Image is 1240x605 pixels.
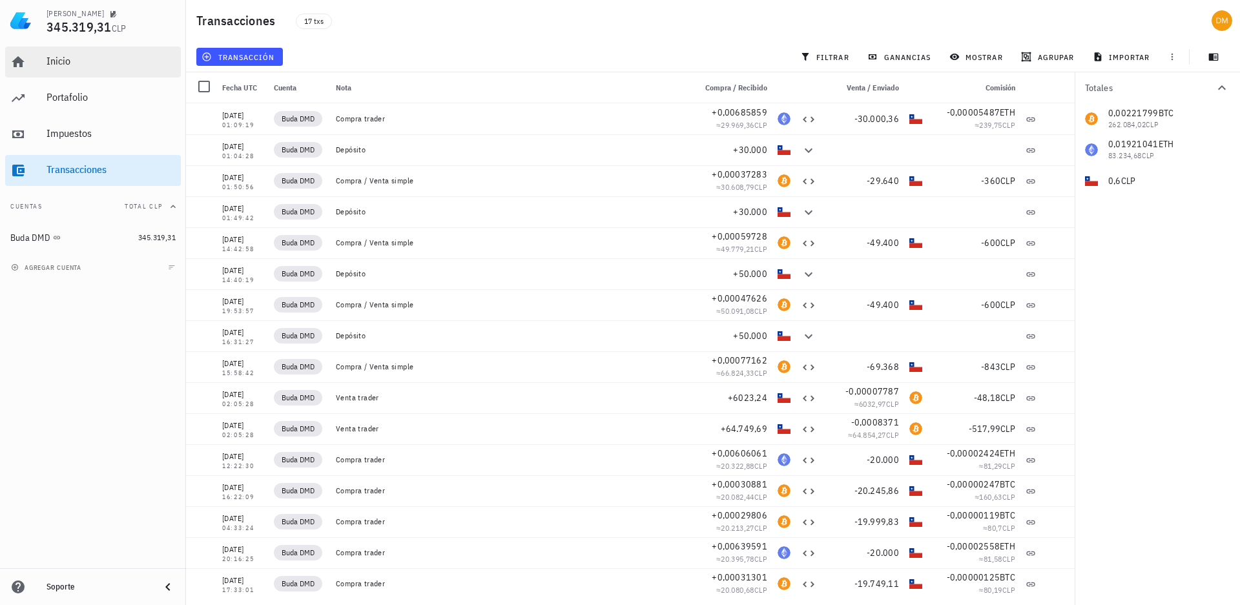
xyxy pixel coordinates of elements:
[981,237,1000,249] span: -600
[909,577,922,590] div: CLP-icon
[712,354,767,366] span: +0,00077162
[222,339,263,345] div: 16:31:27
[1000,299,1015,311] span: CLP
[196,10,280,31] h1: Transacciones
[979,492,1002,502] span: 160,63
[1212,10,1232,31] div: avatar
[5,119,181,150] a: Impuestos
[870,52,931,62] span: ganancias
[909,391,922,404] div: BTC-icon
[979,461,1015,471] span: ≈
[909,112,922,125] div: CLP-icon
[222,122,263,128] div: 01:09:19
[754,182,767,192] span: CLP
[1000,423,1015,435] span: CLP
[1000,107,1015,118] span: ETH
[778,546,790,559] div: ETH-icon
[222,556,263,562] div: 20:16:25
[282,174,315,187] span: Buda DMD
[867,361,899,373] span: -69.368
[336,517,685,527] div: Compra trader
[222,326,263,339] div: [DATE]
[821,72,904,103] div: Venta / Enviado
[282,391,315,404] span: Buda DMD
[909,515,922,528] div: CLP-icon
[862,48,939,66] button: ganancias
[867,454,899,466] span: -20.000
[282,329,315,342] span: Buda DMD
[1000,447,1015,459] span: ETH
[222,140,263,153] div: [DATE]
[222,463,263,469] div: 12:22:30
[46,18,112,36] span: 345.319,31
[778,484,790,497] div: BTC-icon
[778,577,790,590] div: BTC-icon
[1002,554,1015,564] span: CLP
[712,107,767,118] span: +0,00685859
[690,72,772,103] div: Compra / Recibido
[927,72,1020,103] div: Comisión
[721,585,754,595] span: 20.080,68
[909,174,922,187] div: CLP-icon
[712,478,767,490] span: +0,00030881
[222,494,263,500] div: 16:22:09
[5,222,181,253] a: Buda DMD 345.319,31
[944,48,1011,66] button: mostrar
[282,484,315,497] span: Buda DMD
[778,267,790,280] div: CLP-icon
[5,46,181,77] a: Inicio
[1000,571,1015,583] span: BTC
[1000,478,1015,490] span: BTC
[716,306,767,316] span: ≈
[909,422,922,435] div: BTC-icon
[778,329,790,342] div: CLP-icon
[778,112,790,125] div: ETH-icon
[282,298,315,311] span: Buda DMD
[269,72,331,103] div: Cuenta
[336,548,685,558] div: Compra trader
[979,554,1015,564] span: ≈
[331,72,690,103] div: Nota
[712,571,767,583] span: +0,00031301
[733,330,767,342] span: +50.000
[721,244,754,254] span: 49.779,21
[222,202,263,215] div: [DATE]
[1000,361,1015,373] span: CLP
[795,48,857,66] button: filtrar
[754,585,767,595] span: CLP
[336,455,685,465] div: Compra trader
[5,191,181,222] button: CuentasTotal CLP
[733,206,767,218] span: +30.000
[1002,585,1015,595] span: CLP
[222,401,263,407] div: 02:05:28
[952,52,1003,62] span: mostrar
[1024,52,1074,62] span: agrupar
[112,23,127,34] span: CLP
[909,298,922,311] div: CLP-icon
[847,83,899,92] span: Venta / Enviado
[716,585,767,595] span: ≈
[859,399,886,409] span: 6032,97
[1002,492,1015,502] span: CLP
[716,368,767,378] span: ≈
[981,299,1000,311] span: -600
[138,232,176,242] span: 345.319,31
[721,368,754,378] span: 66.824,33
[754,306,767,316] span: CLP
[721,492,754,502] span: 20.082,44
[778,143,790,156] div: CLP-icon
[754,120,767,130] span: CLP
[8,261,87,274] button: agregar cuenta
[14,263,81,272] span: agregar cuenta
[222,481,263,494] div: [DATE]
[1016,48,1082,66] button: agrupar
[222,419,263,432] div: [DATE]
[222,109,263,122] div: [DATE]
[778,236,790,249] div: BTC-icon
[867,547,899,559] span: -20.000
[778,205,790,218] div: CLP-icon
[1000,509,1015,521] span: BTC
[712,540,767,552] span: +0,00639591
[1095,52,1150,62] span: importar
[712,447,767,459] span: +0,00606061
